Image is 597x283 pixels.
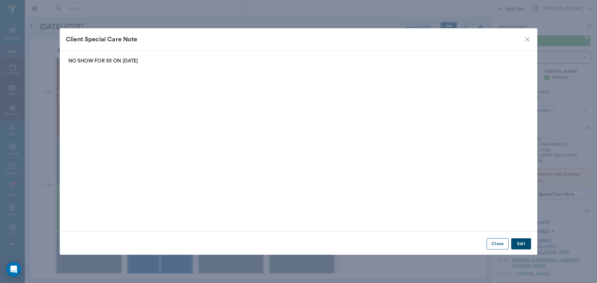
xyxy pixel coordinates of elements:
[524,36,531,43] button: close
[511,238,531,250] button: Edit
[6,262,21,277] div: Open Intercom Messenger
[68,57,529,65] p: NO SHOW FOR SX ON [DATE]
[487,238,509,250] button: Close
[66,34,524,44] div: Client Special Care Note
